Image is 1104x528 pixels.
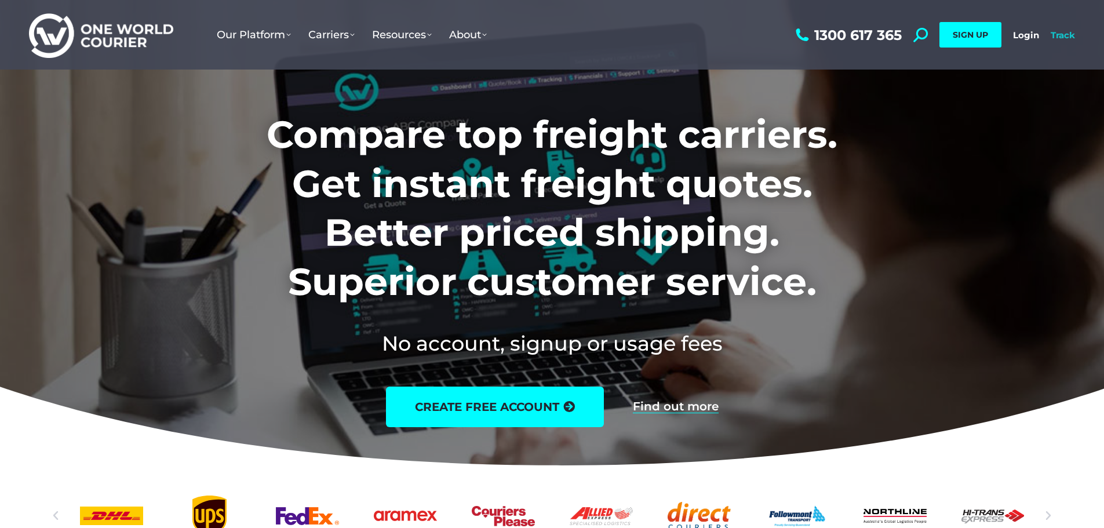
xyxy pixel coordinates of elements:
[386,387,604,427] a: create free account
[300,17,363,53] a: Carriers
[208,17,300,53] a: Our Platform
[953,30,988,40] span: SIGN UP
[190,329,914,358] h2: No account, signup or usage fees
[440,17,495,53] a: About
[29,12,173,59] img: One World Courier
[217,28,291,41] span: Our Platform
[793,28,902,42] a: 1300 617 365
[939,22,1001,48] a: SIGN UP
[363,17,440,53] a: Resources
[633,400,719,413] a: Find out more
[372,28,432,41] span: Resources
[308,28,355,41] span: Carriers
[449,28,487,41] span: About
[1013,30,1039,41] a: Login
[1051,30,1075,41] a: Track
[190,110,914,306] h1: Compare top freight carriers. Get instant freight quotes. Better priced shipping. Superior custom...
